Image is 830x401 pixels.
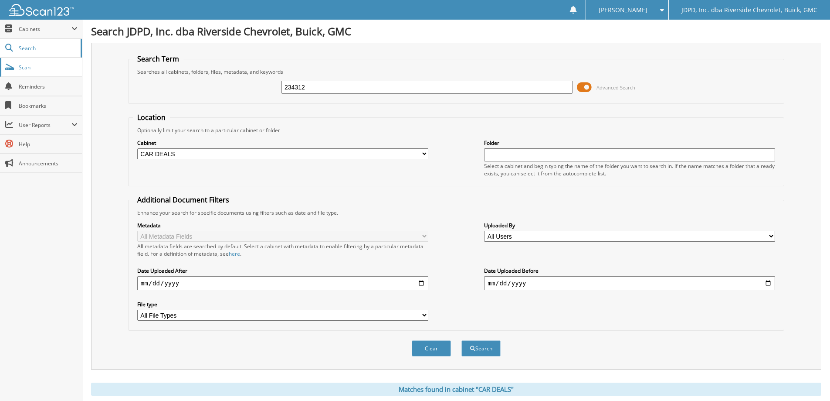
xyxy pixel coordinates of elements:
[91,24,821,38] h1: Search JDPD, Inc. dba Riverside Chevrolet, Buick, GMC
[137,139,428,147] label: Cabinet
[137,267,428,274] label: Date Uploaded After
[596,84,635,91] span: Advanced Search
[91,383,821,396] div: Matches found in cabinet "CAR DEALS"
[484,267,775,274] label: Date Uploaded Before
[137,276,428,290] input: start
[484,139,775,147] label: Folder
[133,68,779,75] div: Searches all cabinets, folders, files, metadata, and keywords
[484,276,775,290] input: end
[19,141,78,148] span: Help
[133,113,170,122] legend: Location
[19,160,78,167] span: Announcements
[137,222,428,229] label: Metadata
[137,243,428,257] div: All metadata fields are searched by default. Select a cabinet with metadata to enable filtering b...
[137,301,428,308] label: File type
[19,64,78,71] span: Scan
[19,25,71,33] span: Cabinets
[19,121,71,129] span: User Reports
[133,209,779,216] div: Enhance your search for specific documents using filters such as date and file type.
[484,222,775,229] label: Uploaded By
[133,127,779,134] div: Optionally limit your search to a particular cabinet or folder
[599,7,647,13] span: [PERSON_NAME]
[412,340,451,356] button: Clear
[19,102,78,110] span: Bookmarks
[461,340,501,356] button: Search
[133,54,183,64] legend: Search Term
[9,4,74,16] img: scan123-logo-white.svg
[19,45,76,52] span: Search
[484,162,775,177] div: Select a cabinet and begin typing the name of the folder you want to search in. If the name match...
[133,195,234,205] legend: Additional Document Filters
[681,7,817,13] span: JDPD, Inc. dba Riverside Chevrolet, Buick, GMC
[19,83,78,90] span: Reminders
[229,250,240,257] a: here
[786,359,830,401] iframe: Chat Widget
